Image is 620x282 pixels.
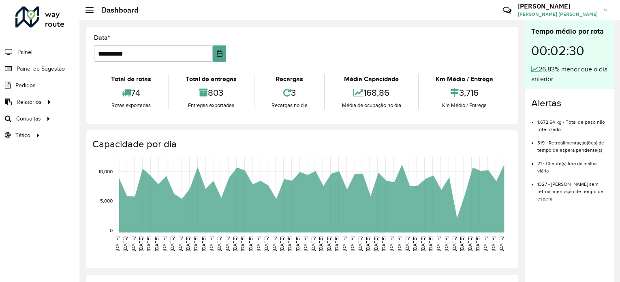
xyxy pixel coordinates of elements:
[201,237,206,251] text: [DATE]
[213,45,227,62] button: Choose Date
[389,237,394,251] text: [DATE]
[381,237,386,251] text: [DATE]
[146,237,151,251] text: [DATE]
[232,237,237,251] text: [DATE]
[412,237,417,251] text: [DATE]
[491,237,496,251] text: [DATE]
[428,237,433,251] text: [DATE]
[475,237,480,251] text: [DATE]
[257,74,322,84] div: Recargas
[397,237,402,251] text: [DATE]
[467,237,472,251] text: [DATE]
[96,84,166,101] div: 74
[326,237,331,251] text: [DATE]
[498,2,516,19] a: Contato Rápido
[177,237,183,251] text: [DATE]
[98,169,113,174] text: 10,000
[96,74,166,84] div: Total de rotas
[96,101,166,110] div: Rotas exportadas
[110,228,113,233] text: 0
[209,237,214,251] text: [DATE]
[518,2,598,10] h3: [PERSON_NAME]
[16,114,41,123] span: Consultas
[310,237,316,251] text: [DATE]
[498,237,504,251] text: [DATE]
[327,74,416,84] div: Média Capacidade
[193,237,198,251] text: [DATE]
[350,237,355,251] text: [DATE]
[537,154,607,174] li: 21 - Cliente(s) fora da malha viária
[421,101,508,110] div: Km Médio / Entrega
[537,174,607,202] li: 1327 - [PERSON_NAME] sem retroalimentação de tempo de espera
[15,81,36,90] span: Pedidos
[257,101,322,110] div: Recargas no dia
[518,11,598,18] span: [PERSON_NAME] [PERSON_NAME]
[169,237,175,251] text: [DATE]
[334,237,339,251] text: [DATE]
[436,237,441,251] text: [DATE]
[115,237,120,251] text: [DATE]
[94,33,110,43] label: Data
[130,237,136,251] text: [DATE]
[537,133,607,154] li: 319 - Retroalimentação(ões) de tempo de espera pendente(s)
[17,98,42,106] span: Relatórios
[404,237,410,251] text: [DATE]
[171,84,251,101] div: 803
[100,198,113,204] text: 5,000
[263,237,269,251] text: [DATE]
[17,48,32,56] span: Painel
[483,237,488,251] text: [DATE]
[421,74,508,84] div: Km Médio / Entrega
[272,237,277,251] text: [DATE]
[279,237,284,251] text: [DATE]
[154,237,159,251] text: [DATE]
[373,237,378,251] text: [DATE]
[287,237,292,251] text: [DATE]
[420,237,425,251] text: [DATE]
[256,237,261,251] text: [DATE]
[444,237,449,251] text: [DATE]
[531,97,607,109] h4: Alertas
[531,65,607,84] div: 26,83% menor que o dia anterior
[185,237,190,251] text: [DATE]
[421,84,508,101] div: 3,716
[248,237,253,251] text: [DATE]
[171,101,251,110] div: Entregas exportadas
[17,65,65,73] span: Painel de Sugestão
[318,237,323,251] text: [DATE]
[303,237,308,251] text: [DATE]
[357,237,363,251] text: [DATE]
[216,237,222,251] text: [DATE]
[365,237,370,251] text: [DATE]
[451,237,457,251] text: [DATE]
[224,237,230,251] text: [DATE]
[122,237,128,251] text: [DATE]
[342,237,347,251] text: [DATE]
[240,237,245,251] text: [DATE]
[531,26,607,37] div: Tempo médio por rota
[459,237,464,251] text: [DATE]
[15,131,30,140] span: Tático
[171,74,251,84] div: Total de entregas
[162,237,167,251] text: [DATE]
[295,237,300,251] text: [DATE]
[138,237,143,251] text: [DATE]
[257,84,322,101] div: 3
[537,112,607,133] li: 1.672,64 kg - Total de peso não roteirizado
[327,84,416,101] div: 168,86
[531,37,607,65] div: 00:02:30
[92,138,510,150] h4: Capacidade por dia
[327,101,416,110] div: Média de ocupação no dia
[94,6,139,15] h2: Dashboard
